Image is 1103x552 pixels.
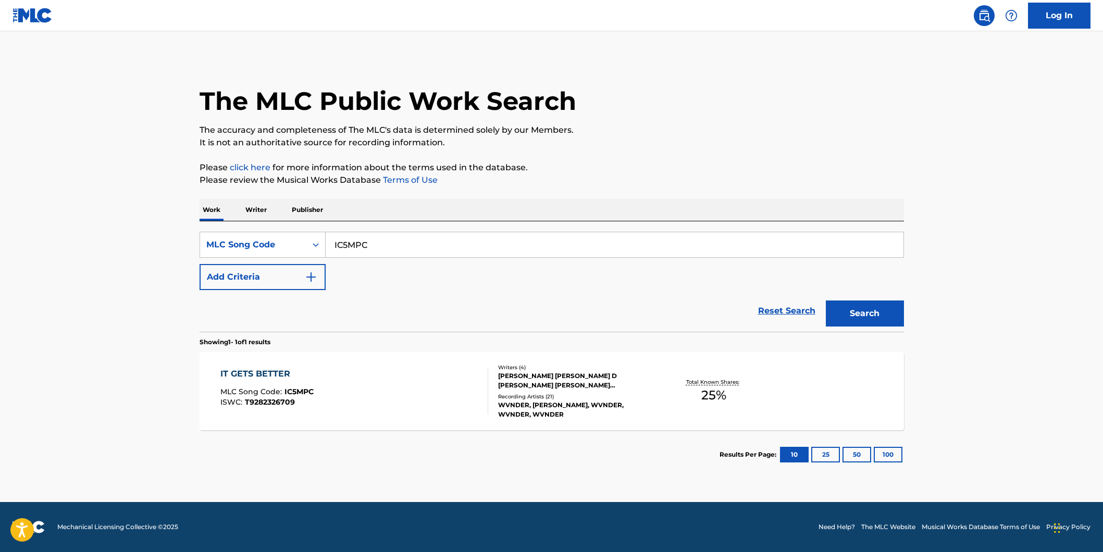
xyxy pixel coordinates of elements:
p: Total Known Shares: [686,378,742,386]
div: WVNDER, [PERSON_NAME], WVNDER, WVNDER, WVNDER [498,400,655,419]
div: MLC Song Code [206,239,300,251]
span: MLC Song Code : [220,387,284,396]
button: Add Criteria [200,264,326,290]
div: IT GETS BETTER [220,368,314,380]
p: The accuracy and completeness of The MLC's data is determined solely by our Members. [200,124,904,136]
img: search [978,9,990,22]
button: 50 [842,447,871,462]
iframe: Chat Widget [1051,502,1103,552]
a: Need Help? [819,522,855,532]
a: Public Search [974,5,995,26]
a: Reset Search [753,299,821,322]
p: Results Per Page: [720,450,779,459]
button: 25 [811,447,840,462]
p: Publisher [289,199,326,221]
a: click here [230,162,270,172]
img: help [1005,9,1018,22]
a: IT GETS BETTERMLC Song Code:IC5MPCISWC:T9282326709Writers (4)[PERSON_NAME] [PERSON_NAME] D [PERSO... [200,352,904,430]
h1: The MLC Public Work Search [200,85,576,117]
a: The MLC Website [861,522,915,532]
span: Mechanical Licensing Collective © 2025 [57,522,178,532]
div: Help [1001,5,1022,26]
div: Recording Artists ( 21 ) [498,393,655,400]
div: Drag [1054,512,1060,544]
span: IC5MPC [284,387,314,396]
span: 25 % [701,386,726,405]
div: Writers ( 4 ) [498,363,655,371]
a: Privacy Policy [1046,522,1090,532]
p: Work [200,199,224,221]
img: 9d2ae6d4665cec9f34b9.svg [305,271,317,283]
button: Search [826,300,904,327]
p: Please for more information about the terms used in the database. [200,161,904,174]
button: 100 [874,447,902,462]
span: ISWC : [220,397,245,407]
p: Showing 1 - 1 of 1 results [200,337,270,347]
p: It is not an authoritative source for recording information. [200,136,904,149]
form: Search Form [200,232,904,332]
span: T9282326709 [245,397,295,407]
button: 10 [780,447,809,462]
img: MLC Logo [13,8,53,23]
img: logo [13,521,45,533]
a: Terms of Use [381,175,438,185]
a: Log In [1028,3,1090,29]
a: Musical Works Database Terms of Use [922,522,1040,532]
p: Writer [242,199,270,221]
p: Please review the Musical Works Database [200,174,904,186]
div: [PERSON_NAME] [PERSON_NAME] D [PERSON_NAME] [PERSON_NAME] [PERSON_NAME] [PERSON_NAME] [498,371,655,390]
